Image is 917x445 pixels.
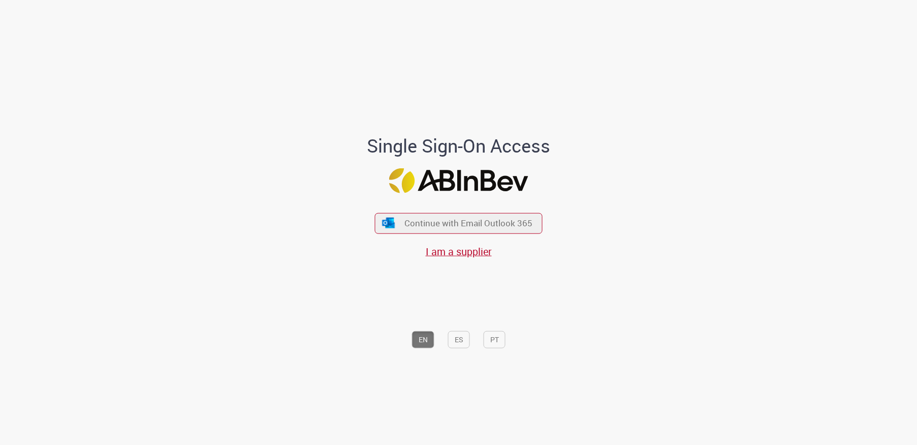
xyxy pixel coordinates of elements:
[448,331,470,348] button: ES
[318,136,599,156] h1: Single Sign-On Access
[375,213,543,233] button: ícone Azure/Microsoft 360 Continue with Email Outlook 365
[404,217,532,229] span: Continue with Email Outlook 365
[412,331,434,348] button: EN
[381,218,395,228] img: ícone Azure/Microsoft 360
[426,244,492,258] a: I am a supplier
[389,168,528,193] img: Logo ABInBev
[484,331,505,348] button: PT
